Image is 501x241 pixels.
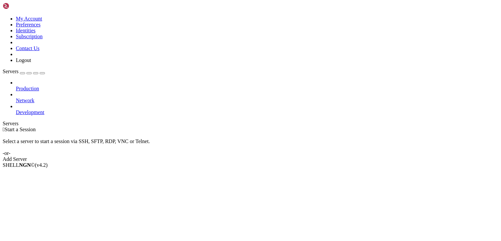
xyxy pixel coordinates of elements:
a: Contact Us [16,45,40,51]
span: Production [16,86,39,91]
div: Select a server to start a session via SSH, SFTP, RDP, VNC or Telnet. -or- [3,133,498,156]
span: 4.2.0 [35,162,48,168]
span: Network [16,98,34,103]
li: Production [16,80,498,92]
a: Production [16,86,498,92]
span:  [3,127,5,132]
div: Add Server [3,156,498,162]
a: Network [16,98,498,104]
a: Logout [16,57,31,63]
a: Identities [16,28,36,33]
a: Development [16,109,498,115]
span: Servers [3,69,18,74]
a: Preferences [16,22,41,27]
li: Development [16,104,498,115]
span: Development [16,109,44,115]
div: Servers [3,121,498,127]
a: My Account [16,16,42,21]
a: Subscription [16,34,43,39]
a: Servers [3,69,45,74]
img: Shellngn [3,3,41,9]
li: Network [16,92,498,104]
b: NGN [19,162,31,168]
span: Start a Session [5,127,36,132]
span: SHELL © [3,162,48,168]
